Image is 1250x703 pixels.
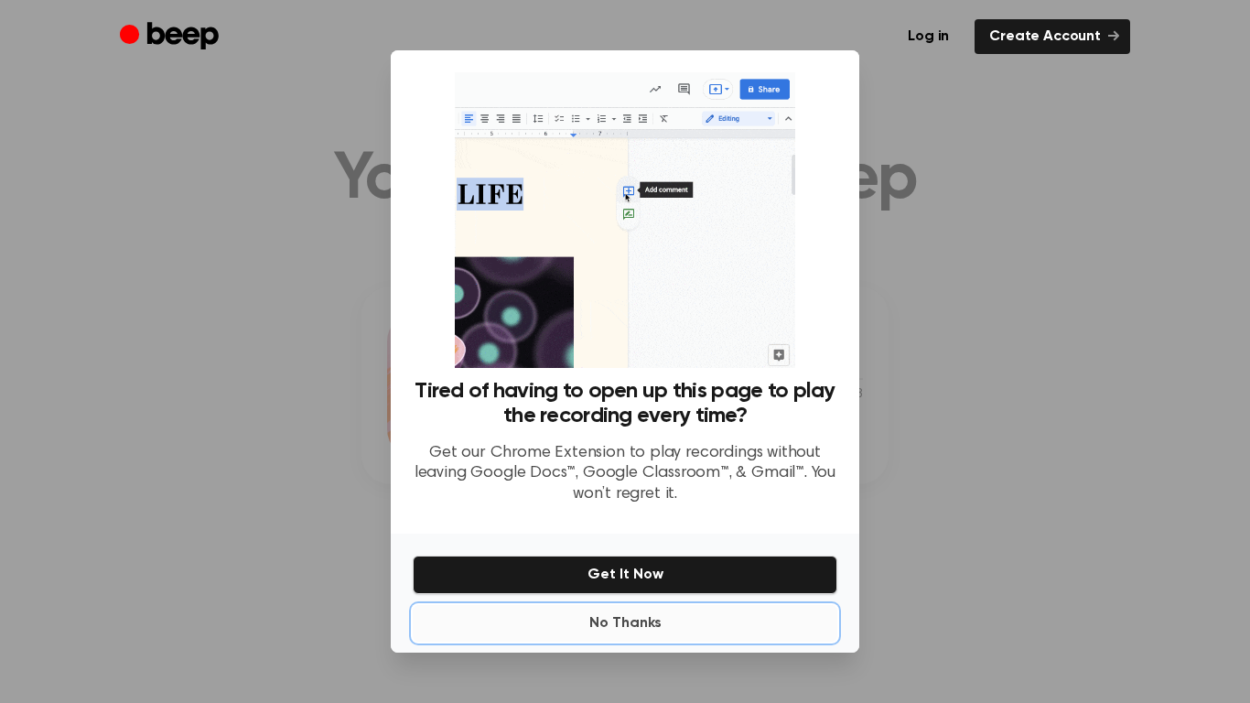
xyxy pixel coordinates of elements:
a: Log in [893,19,964,54]
a: Create Account [975,19,1130,54]
img: Beep extension in action [455,72,794,368]
p: Get our Chrome Extension to play recordings without leaving Google Docs™, Google Classroom™, & Gm... [413,443,837,505]
h3: Tired of having to open up this page to play the recording every time? [413,379,837,428]
button: Get It Now [413,556,837,594]
button: No Thanks [413,605,837,642]
a: Beep [120,19,223,55]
